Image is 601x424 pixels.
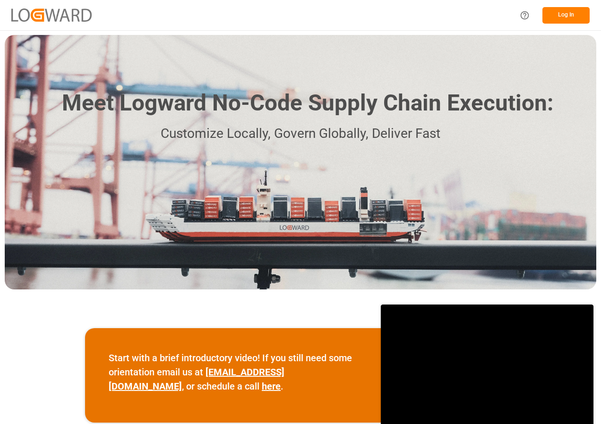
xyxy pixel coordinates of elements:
p: Start with a brief introductory video! If you still need some orientation email us at , or schedu... [109,351,357,393]
button: Help Center [514,5,535,26]
h1: Meet Logward No-Code Supply Chain Execution: [62,86,553,120]
img: Logward_new_orange.png [11,8,92,21]
button: Log In [542,7,590,24]
p: Customize Locally, Govern Globally, Deliver Fast [48,123,553,144]
a: [EMAIL_ADDRESS][DOMAIN_NAME] [109,366,284,392]
a: here [262,381,281,392]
